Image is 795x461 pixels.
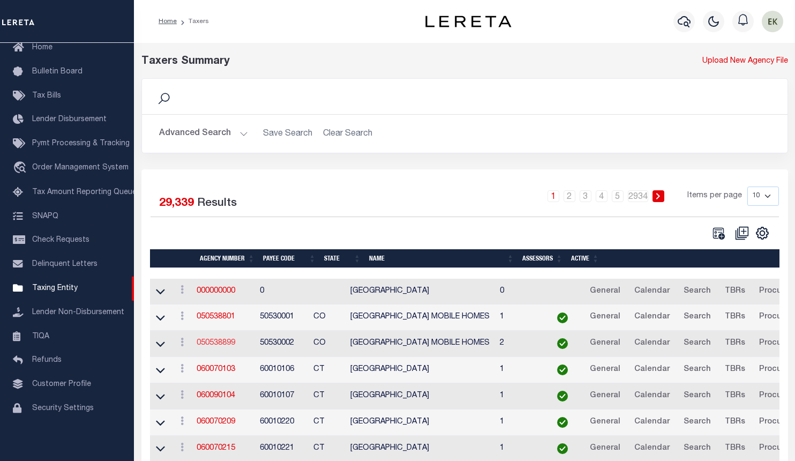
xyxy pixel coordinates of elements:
span: Check Requests [32,236,89,244]
a: TBRs [720,440,750,457]
td: 0 [256,279,309,305]
td: [GEOGRAPHIC_DATA] MOBILE HOMES [346,304,496,331]
a: Upload New Agency File [702,56,788,68]
th: Assessors: activate to sort column ascending [518,249,567,268]
a: TBRs [720,283,750,300]
a: Search [679,361,716,378]
span: Customer Profile [32,381,91,388]
a: 060070215 [197,444,235,452]
i: travel_explore [13,161,30,175]
a: General [585,283,625,300]
a: 000000000 [197,287,235,295]
td: 2 [496,331,544,357]
a: General [585,335,625,352]
div: Taxers Summary [141,54,622,70]
a: 060070103 [197,366,235,373]
td: [GEOGRAPHIC_DATA] [346,279,496,305]
td: [GEOGRAPHIC_DATA] [346,383,496,410]
td: 60010107 [256,383,309,410]
img: check-icon-green.svg [557,365,568,375]
a: General [585,388,625,405]
span: Lender Non-Disbursement [32,309,124,316]
a: Calendar [629,440,674,457]
a: General [585,309,625,326]
span: Lender Disbursement [32,116,107,123]
img: logo-dark.svg [425,16,511,27]
span: Delinquent Letters [32,261,97,268]
a: Calendar [629,414,674,431]
a: 4 [596,190,607,202]
td: 1 [496,304,544,331]
a: Calendar [629,335,674,352]
span: Taxing Entity [32,285,78,292]
td: 50530002 [256,331,309,357]
a: General [585,361,625,378]
td: [GEOGRAPHIC_DATA] [346,357,496,383]
a: Search [679,414,716,431]
a: TBRs [720,309,750,326]
th: Payee Code: activate to sort column ascending [259,249,320,268]
img: check-icon-green.svg [557,443,568,454]
a: Calendar [629,361,674,378]
li: Taxers [177,17,209,26]
a: 2 [564,190,575,202]
th: Agency Number: activate to sort column ascending [196,249,259,268]
a: 1 [547,190,559,202]
span: Order Management System [32,164,129,172]
img: check-icon-green.svg [557,338,568,349]
a: 060070209 [197,418,235,426]
img: check-icon-green.svg [557,417,568,428]
a: Calendar [629,388,674,405]
a: Home [159,18,177,25]
a: 2934 [628,190,648,202]
button: Advanced Search [159,123,248,144]
img: check-icon-green.svg [557,313,568,323]
span: Bulletin Board [32,68,82,76]
a: TBRs [720,388,750,405]
td: CT [309,383,347,410]
label: Results [197,195,237,212]
a: Search [679,335,716,352]
td: 50530001 [256,304,309,331]
th: State: activate to sort column ascending [320,249,365,268]
span: Pymt Processing & Tracking [32,140,130,147]
td: CT [309,410,347,436]
a: Search [679,309,716,326]
a: 050538801 [197,313,235,321]
span: 29,339 [159,198,194,209]
a: TBRs [720,361,750,378]
a: Calendar [629,283,674,300]
td: CT [309,357,347,383]
a: TBRs [720,335,750,352]
td: [GEOGRAPHIC_DATA] [346,410,496,436]
img: check-icon-green.svg [557,391,568,401]
td: 60010220 [256,410,309,436]
a: Search [679,283,716,300]
a: 3 [580,190,591,202]
td: CO [309,304,347,331]
a: 050538899 [197,339,235,347]
a: 060090104 [197,392,235,399]
th: Active: activate to sort column ascending [567,249,603,268]
a: TBRs [720,414,750,431]
a: Calendar [629,309,674,326]
th: Name: activate to sort column ascending [365,249,518,268]
td: 1 [496,357,544,383]
span: Refunds [32,356,62,364]
td: 1 [496,383,544,410]
a: Search [679,388,716,405]
span: Items per page [687,190,742,202]
a: 5 [612,190,624,202]
a: Search [679,440,716,457]
td: [GEOGRAPHIC_DATA] MOBILE HOMES [346,331,496,357]
span: Security Settings [32,405,94,412]
span: Home [32,44,52,51]
span: Tax Bills [32,92,61,100]
span: TIQA [32,332,49,340]
span: SNAPQ [32,212,58,220]
td: 1 [496,410,544,436]
a: General [585,414,625,431]
td: 0 [496,279,544,305]
td: CO [309,331,347,357]
td: 60010106 [256,357,309,383]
